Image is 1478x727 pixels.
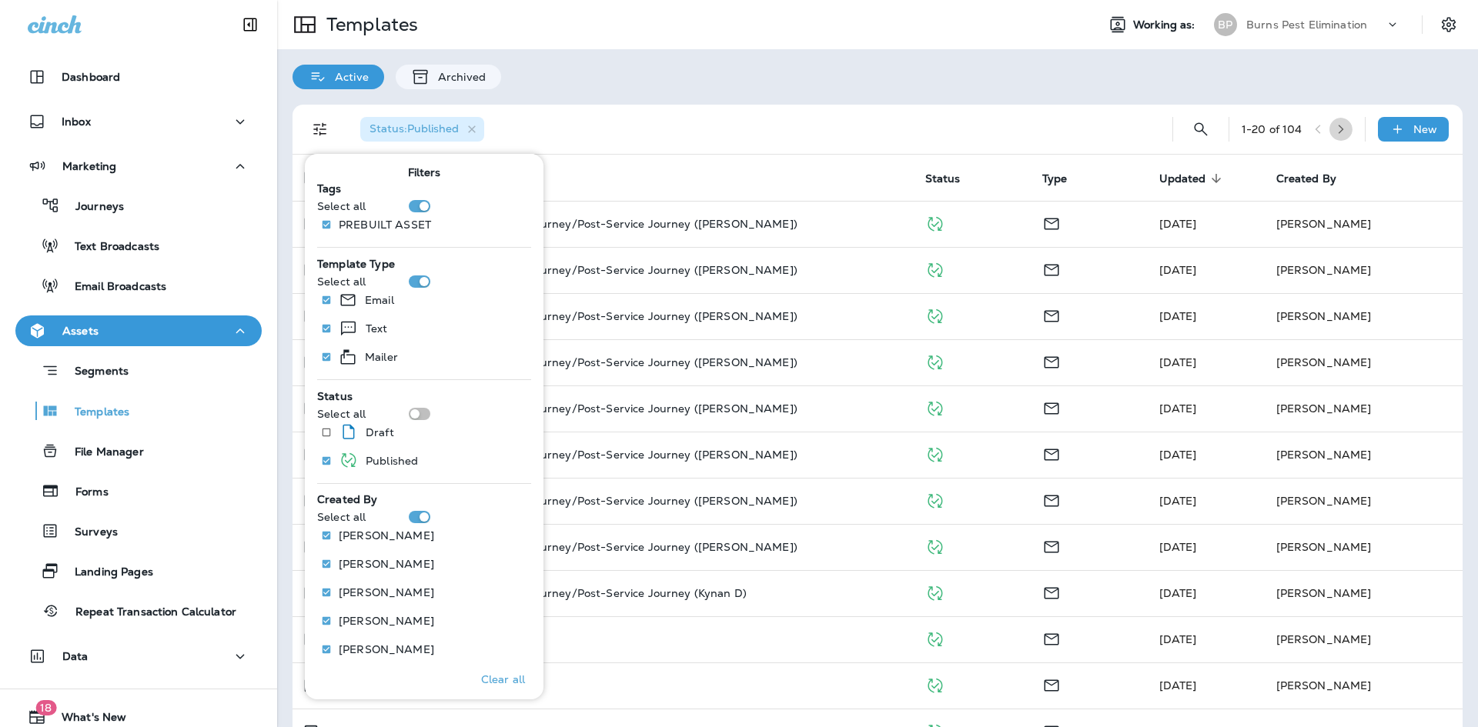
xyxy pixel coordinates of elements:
[1264,662,1463,709] td: [PERSON_NAME]
[1159,172,1206,185] span: Updated
[1159,217,1197,231] span: Anthony Olivias
[1264,293,1463,339] td: [PERSON_NAME]
[15,435,262,467] button: File Manager
[1042,446,1061,460] span: Email
[1159,172,1226,185] span: Updated
[430,71,486,83] p: Archived
[1242,123,1302,135] div: 1 - 20 of 104
[1042,172,1088,185] span: Type
[1264,385,1463,432] td: [PERSON_NAME]
[62,71,120,83] p: Dashboard
[925,631,945,645] span: Published
[1159,263,1197,277] span: Anthony Olivias
[317,511,366,523] p: Select all
[35,700,56,715] span: 18
[15,475,262,507] button: Forms
[229,9,272,40] button: Collapse Sidebar
[1264,570,1463,616] td: [PERSON_NAME]
[15,269,262,302] button: Email Broadcasts
[1413,123,1437,135] p: New
[62,160,116,172] p: Marketing
[59,565,153,580] p: Landing Pages
[1042,172,1068,185] span: Type
[15,151,262,182] button: Marketing
[1264,201,1463,247] td: [PERSON_NAME]
[320,13,418,36] p: Templates
[1042,262,1061,275] span: Email
[1042,492,1061,506] span: Email
[475,661,531,699] button: Clear all
[1042,539,1061,552] span: Email
[385,447,798,462] p: /Salespeople Post-Service Journey/Post-Service Journey ([PERSON_NAME])
[1159,586,1197,600] span: Anthony Olivias
[1042,354,1061,368] span: Email
[385,355,798,370] p: /Salespeople Post-Service Journey/Post-Service Journey ([PERSON_NAME])
[62,650,89,662] p: Data
[1264,339,1463,385] td: [PERSON_NAME]
[925,172,981,185] span: Status
[15,62,262,92] button: Dashboard
[360,117,484,142] div: Status:Published
[1042,308,1061,322] span: Email
[317,275,366,288] p: Select all
[15,515,262,547] button: Surveys
[317,257,395,271] span: Template Type
[1042,215,1061,229] span: Email
[385,401,798,416] p: /Salespeople Post-Service Journey/Post-Service Journey ([PERSON_NAME])
[1264,432,1463,478] td: [PERSON_NAME]
[339,529,434,542] p: [PERSON_NAME]
[15,354,262,387] button: Segments
[15,595,262,627] button: Repeat Transaction Calculator
[385,585,747,601] p: /Salespeople Post-Service Journey/Post-Service Journey (Kynan D)
[15,189,262,222] button: Journeys
[317,492,377,506] span: Created By
[365,351,398,363] p: Mailer
[60,200,124,215] p: Journeys
[366,426,394,439] p: Draft
[305,114,336,145] button: Filters
[366,455,418,467] p: Published
[15,555,262,587] button: Landing Pages
[59,445,144,460] p: File Manager
[408,166,441,179] span: Filters
[1159,402,1197,415] span: Anthony Olivias
[925,585,945,599] span: Published
[15,315,262,346] button: Assets
[1042,400,1061,414] span: Email
[1159,679,1197,692] span: Anthony Olivias
[59,405,129,420] p: Templates
[385,493,798,509] p: /Salespeople Post-Service Journey/Post-Service Journey ([PERSON_NAME])
[62,115,91,128] p: Inbox
[1264,478,1463,524] td: [PERSON_NAME]
[925,308,945,322] span: Published
[15,395,262,427] button: Templates
[15,106,262,137] button: Inbox
[925,354,945,368] span: Published
[1133,18,1199,32] span: Working as:
[62,325,99,337] p: Assets
[1276,172,1356,185] span: Created By
[15,641,262,672] button: Data
[339,218,431,231] p: PREBUILT ASSET
[369,122,459,135] span: Status : Published
[1276,172,1336,185] span: Created By
[327,71,369,83] p: Active
[1246,18,1367,31] p: Burns Pest Elimination
[317,182,342,195] span: Tags
[339,615,434,627] p: [PERSON_NAME]
[1159,540,1197,554] span: Anthony Olivias
[60,485,109,500] p: Forms
[339,586,434,599] p: [PERSON_NAME]
[305,145,543,699] div: Filters
[385,308,798,324] p: /Salespeople Post-Service Journey/Post-Service Journey ([PERSON_NAME])
[925,400,945,414] span: Published
[925,677,945,691] span: Published
[15,229,262,262] button: Text Broadcasts
[1042,585,1061,599] span: Email
[1159,632,1197,646] span: Anthony Olivias
[59,525,118,540] p: Surveys
[1214,13,1237,36] div: BP
[59,365,129,380] p: Segments
[60,605,236,620] p: Repeat Transaction Calculator
[385,262,798,278] p: /Salespeople Post-Service Journey/Post-Service Journey ([PERSON_NAME])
